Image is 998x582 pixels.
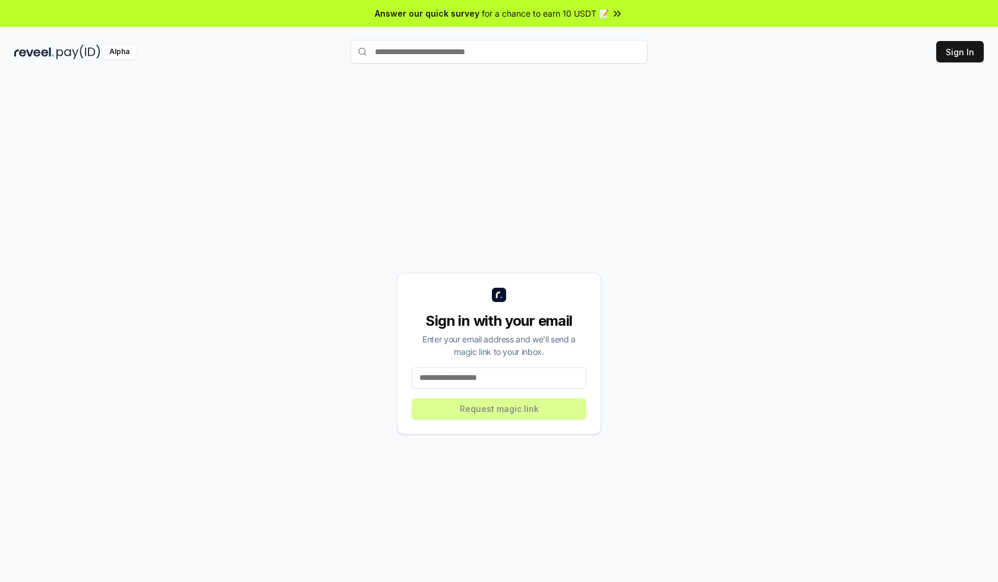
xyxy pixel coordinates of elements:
[492,288,506,302] img: logo_small
[56,45,100,59] img: pay_id
[936,41,984,62] button: Sign In
[103,45,136,59] div: Alpha
[412,312,586,331] div: Sign in with your email
[375,7,479,20] span: Answer our quick survey
[412,333,586,358] div: Enter your email address and we’ll send a magic link to your inbox.
[482,7,609,20] span: for a chance to earn 10 USDT 📝
[14,45,54,59] img: reveel_dark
